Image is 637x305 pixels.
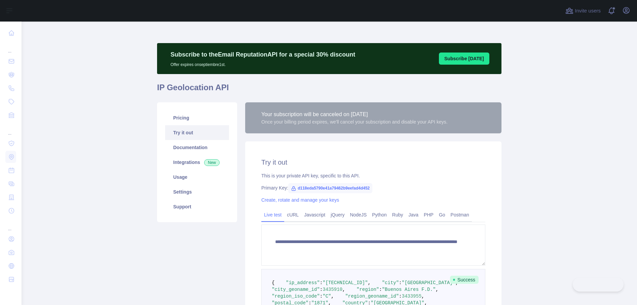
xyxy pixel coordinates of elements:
[261,197,339,203] a: Create, rotate and manage your keys
[320,294,323,299] span: :
[450,276,479,284] span: Success
[421,294,424,299] span: ,
[165,125,229,140] a: Try it out
[165,184,229,199] a: Settings
[284,209,301,220] a: cURL
[406,209,421,220] a: Java
[573,277,624,292] iframe: Toggle Customer Support
[347,209,369,220] a: NodeJS
[261,110,448,118] div: Your subscription will be canceled on [DATE]
[261,172,485,179] div: This is your private API key, specific to this API.
[328,209,347,220] a: jQuery
[204,159,220,166] span: New
[342,287,345,292] span: ,
[436,209,448,220] a: Go
[323,280,368,285] span: "[TECHNICAL_ID]"
[261,118,448,125] div: Once your billing period expires, we'll cancel your subscription and disable your API keys.
[421,209,436,220] a: PHP
[288,183,372,193] span: d118eda5790e41a79462b9eefad4d452
[5,40,16,54] div: ...
[369,209,389,220] a: Python
[439,53,489,65] button: Subscribe [DATE]
[357,287,379,292] span: "region"
[5,218,16,232] div: ...
[382,287,436,292] span: "Buenos Aires F.D."
[389,209,406,220] a: Ruby
[323,287,342,292] span: 3435910
[272,294,320,299] span: "region_iso_code"
[448,209,472,220] a: Postman
[320,280,323,285] span: :
[171,59,355,67] p: Offer expires on septiembre 1st.
[320,287,323,292] span: :
[402,294,422,299] span: 3433955
[157,82,501,98] h1: IP Geolocation API
[261,158,485,167] h2: Try it out
[399,280,402,285] span: :
[323,294,331,299] span: "C"
[286,280,320,285] span: "ip_address"
[165,170,229,184] a: Usage
[575,7,601,15] span: Invite users
[5,123,16,136] div: ...
[261,184,485,191] div: Primary Key:
[379,287,382,292] span: :
[564,5,602,16] button: Invite users
[331,294,334,299] span: ,
[171,50,355,59] p: Subscribe to the Email Reputation API for a special 30 % discount
[402,280,456,285] span: "[GEOGRAPHIC_DATA]"
[382,280,399,285] span: "city"
[272,287,320,292] span: "city_geoname_id"
[368,280,371,285] span: ,
[165,155,229,170] a: Integrations New
[165,110,229,125] a: Pricing
[165,199,229,214] a: Support
[345,294,399,299] span: "region_geoname_id"
[272,280,274,285] span: {
[436,287,438,292] span: ,
[165,140,229,155] a: Documentation
[399,294,402,299] span: :
[301,209,328,220] a: Javascript
[261,209,284,220] a: Live test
